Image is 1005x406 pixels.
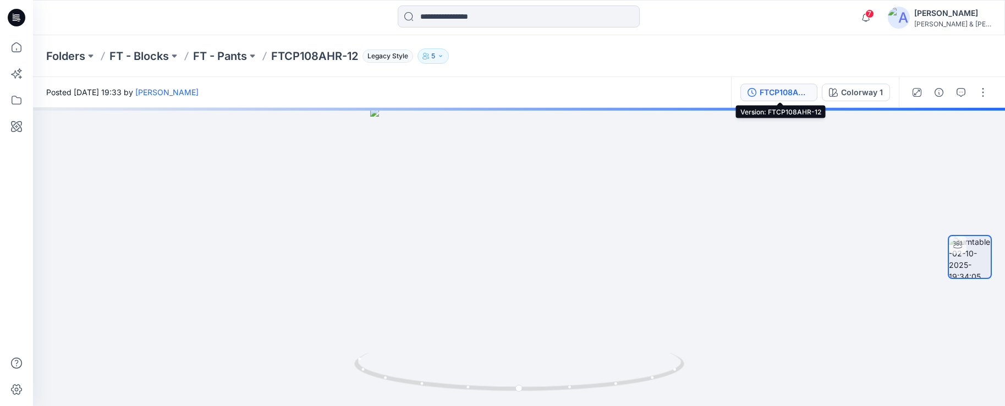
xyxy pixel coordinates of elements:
[358,48,413,64] button: Legacy Style
[418,48,449,64] button: 5
[865,9,874,18] span: 7
[740,84,817,101] button: FTCP108AHR-12
[888,7,910,29] img: avatar
[271,48,358,64] p: FTCP108AHR-12
[822,84,890,101] button: Colorway 1
[135,87,199,97] a: [PERSON_NAME]
[431,50,435,62] p: 5
[760,86,810,98] div: FTCP108AHR-12
[46,48,85,64] a: Folders
[841,86,883,98] div: Colorway 1
[949,236,991,278] img: turntable-02-10-2025-19:34:05
[930,84,948,101] button: Details
[914,20,991,28] div: [PERSON_NAME] & [PERSON_NAME]
[914,7,991,20] div: [PERSON_NAME]
[46,86,199,98] span: Posted [DATE] 19:33 by
[363,50,413,63] span: Legacy Style
[109,48,169,64] a: FT - Blocks
[193,48,247,64] a: FT - Pants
